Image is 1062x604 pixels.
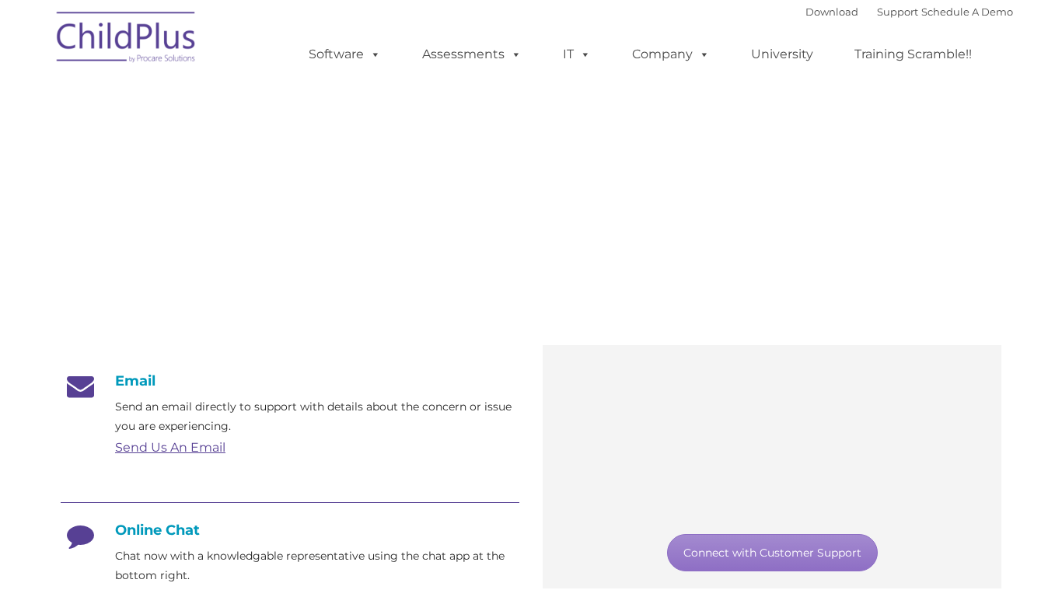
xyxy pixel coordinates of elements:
[805,5,858,18] a: Download
[570,414,974,507] p: Through our secure support tool, we’ll connect to your computer and solve your issues for you! To...
[61,522,519,539] h4: Online Chat
[839,39,987,70] a: Training Scramble!!
[547,39,606,70] a: IT
[115,397,519,436] p: Send an email directly to support with details about the concern or issue you are experiencing.
[151,281,195,296] strong: [DATE]:
[151,244,249,259] strong: [DATE] – [DATE]:
[61,176,221,191] strong: Need help with ChildPlus?
[617,39,725,70] a: Company
[921,5,1013,18] a: Schedule A Demo
[151,221,316,243] h4: Hours
[293,39,397,70] a: Software
[115,546,519,585] p: Chat now with a knowledgable representative using the chat app at the bottom right.
[115,440,225,455] a: Send Us An Email
[49,1,204,79] img: ChildPlus by Procare Solutions
[805,5,1013,18] font: |
[407,39,537,70] a: Assessments
[667,534,878,571] a: Connect with Customer Support
[570,394,848,411] span: Need live support? We’re here to help!
[61,372,519,389] h4: Email
[151,243,316,317] p: 8:30 a.m. to 6:30 p.m. ET 8:30 a.m. to 5:30 p.m. ET
[877,5,918,18] a: Support
[61,112,440,159] span: Customer Support
[735,39,829,70] a: University
[61,176,942,191] span: We offer many convenient ways to contact our amazing Customer Support representatives, including ...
